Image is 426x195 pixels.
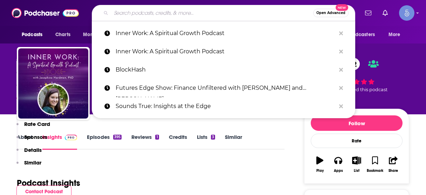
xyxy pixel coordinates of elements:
[116,97,336,115] p: Sounds True: Insights at the Edge
[336,4,348,11] span: New
[16,134,47,147] button: Sponsors
[116,42,336,61] p: Inner Work: A Spiritual Growth Podcast
[367,169,383,173] div: Bookmark
[399,5,414,21] img: User Profile
[131,134,159,150] a: Reviews1
[92,97,355,115] a: Sounds True: Insights at the Edge
[341,30,375,40] span: For Podcasters
[316,11,345,15] span: Open Advanced
[337,28,385,41] button: open menu
[92,42,355,61] a: Inner Work: A Spiritual Growth Podcast
[380,7,391,19] a: Show notifications dropdown
[384,152,403,177] button: Share
[211,135,215,140] div: 3
[169,134,187,150] a: Credits
[316,169,324,173] div: Play
[22,30,42,40] span: Podcasts
[384,28,409,41] button: open menu
[197,134,215,150] a: Lists3
[329,152,347,177] button: Apps
[354,169,359,173] div: List
[24,147,42,153] p: Details
[116,24,336,42] p: Inner Work: A Spiritual Growth Podcast
[311,134,403,148] div: Rate
[92,79,355,97] a: Futures Edge Show: Finance Unfiltered with [PERSON_NAME] and [PERSON_NAME]
[155,135,159,140] div: 1
[311,115,403,131] button: Follow
[12,6,79,20] img: Podchaser - Follow, Share and Rate Podcasts
[83,30,108,40] span: Monitoring
[348,152,366,177] button: List
[116,61,336,79] p: BlockHash
[51,28,75,41] a: Charts
[399,5,414,21] button: Show profile menu
[111,7,313,19] input: Search podcasts, credits, & more...
[16,159,41,172] button: Similar
[87,134,122,150] a: Episodes395
[92,61,355,79] a: BlockHash
[78,28,117,41] button: open menu
[17,28,51,41] button: open menu
[18,48,88,119] img: Inner Work: A Spiritual Growth Podcast
[113,135,122,140] div: 395
[116,79,336,97] p: Futures Edge Show: Finance Unfiltered with Jim Iuorio and Bob Iaccino
[311,152,329,177] button: Play
[399,5,414,21] span: Logged in as Spiral5-G1
[16,147,42,160] button: Details
[389,30,400,40] span: More
[24,159,41,166] p: Similar
[92,24,355,42] a: Inner Work: A Spiritual Growth Podcast
[304,53,409,97] div: 62 2 peoplerated this podcast
[362,7,374,19] a: Show notifications dropdown
[366,152,384,177] button: Bookmark
[334,169,343,173] div: Apps
[225,134,242,150] a: Similar
[347,87,387,92] span: rated this podcast
[55,30,70,40] span: Charts
[389,169,398,173] div: Share
[24,134,47,140] p: Sponsors
[313,9,349,17] button: Open AdvancedNew
[92,5,355,21] div: Search podcasts, credits, & more...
